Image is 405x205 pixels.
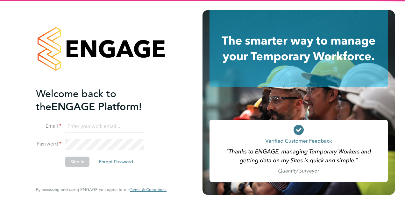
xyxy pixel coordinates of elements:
[65,157,89,167] button: Sign In
[36,87,160,113] h2: ENGAGE Platform!
[36,141,61,147] label: Password
[36,88,116,113] span: Welcome back to the
[65,121,144,132] input: Enter your work email...
[94,157,138,167] button: Forgot Password
[130,187,167,192] a: Terms & Conditions
[36,123,61,130] label: Email
[36,187,167,192] span: By accessing and using ENGAGE you agree to our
